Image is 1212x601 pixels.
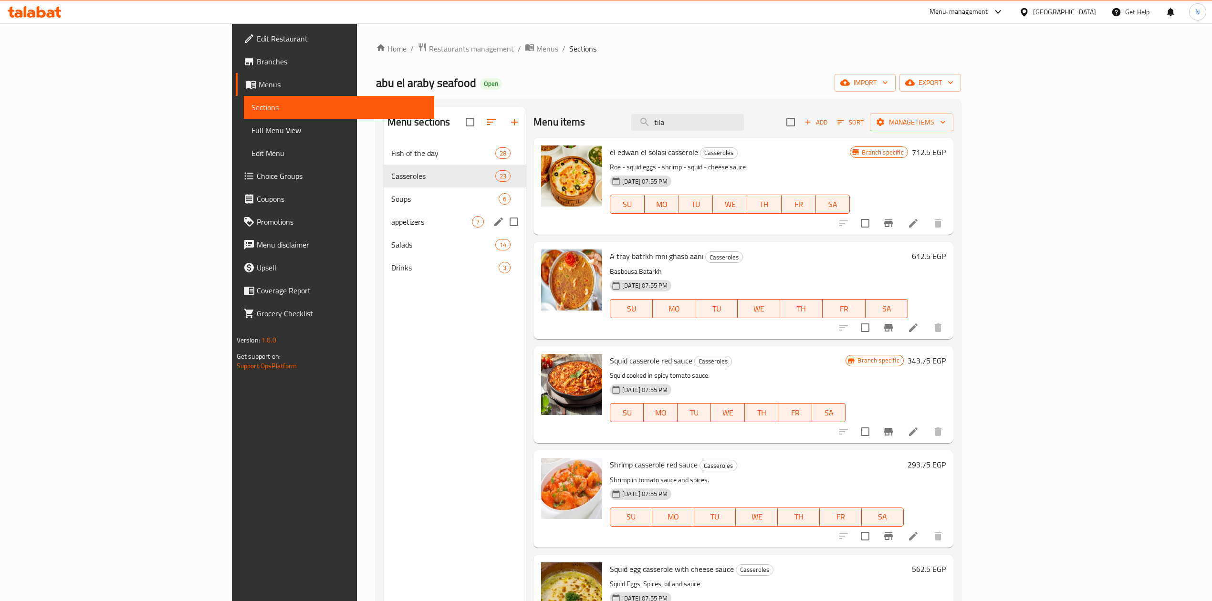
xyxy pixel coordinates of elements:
div: Drinks3 [384,256,526,279]
span: SA [820,197,846,211]
a: Restaurants management [418,42,514,55]
span: 28 [496,149,510,158]
button: WE [711,403,745,422]
button: TH [780,299,823,318]
div: items [495,239,511,250]
button: WE [713,195,747,214]
span: 6 [499,195,510,204]
span: Select to update [855,318,875,338]
span: Coupons [257,193,427,205]
span: FR [824,510,858,524]
a: Edit menu item [908,322,919,333]
div: Casseroles [705,251,743,263]
div: items [495,147,511,159]
button: TU [679,195,713,214]
span: Grocery Checklist [257,308,427,319]
span: Edit Restaurant [257,33,427,44]
button: Branch-specific-item [877,316,900,339]
button: delete [927,525,950,548]
span: Sort sections [480,111,503,134]
span: Upsell [257,262,427,273]
a: Support.OpsPlatform [237,360,297,372]
button: Branch-specific-item [877,420,900,443]
span: Edit Menu [251,147,427,159]
a: Sections [244,96,434,119]
button: WE [736,508,778,527]
a: Edit Restaurant [236,27,434,50]
p: Roe - squid eggs - shrimp - squid - cheese sauce [610,161,850,173]
h6: 712.5 EGP [912,145,946,159]
button: FR [782,195,816,214]
span: Sort items [831,115,870,130]
span: 3 [499,263,510,272]
button: MO [653,299,695,318]
button: SU [610,299,653,318]
span: SU [614,302,649,316]
a: Grocery Checklist [236,302,434,325]
div: Casseroles [700,460,737,471]
h6: 612.5 EGP [912,249,946,263]
span: Squid egg casserole with cheese sauce [610,562,734,576]
button: FR [823,299,865,318]
button: Branch-specific-item [877,212,900,235]
div: items [472,216,484,228]
span: SU [614,197,641,211]
span: TH [751,197,778,211]
span: Add item [801,115,831,130]
div: Casseroles [736,564,773,576]
span: TU [698,510,732,524]
button: TH [745,403,779,422]
nav: Menu sections [384,138,526,283]
span: TU [681,406,708,420]
p: Squid cooked in spicy tomato sauce. [610,370,846,382]
span: MO [657,302,691,316]
a: Promotions [236,210,434,233]
li: / [518,43,521,54]
span: Squid casserole red sauce [610,353,692,368]
a: Edit menu item [908,530,919,542]
button: TU [694,508,736,527]
a: Menus [236,73,434,96]
button: SA [862,508,904,527]
a: Edit Menu [244,142,434,165]
button: MO [645,195,679,214]
a: Menus [525,42,558,55]
span: [DATE] 07:55 PM [618,385,671,394]
button: delete [927,420,950,443]
h6: 343.75 EGP [908,354,946,367]
p: Basbousa Batarkh [610,266,908,278]
button: Manage items [870,114,953,131]
span: WE [715,406,741,420]
span: 14 [496,240,510,249]
span: Menu disclaimer [257,239,427,250]
span: Choice Groups [257,170,427,182]
span: [DATE] 07:55 PM [618,281,671,290]
div: items [499,262,511,273]
button: TH [778,508,820,527]
a: Choice Groups [236,165,434,187]
span: FR [785,197,812,211]
span: Casseroles [700,147,737,158]
span: Coverage Report [257,285,427,296]
h6: 293.75 EGP [908,458,946,471]
span: WE [717,197,743,211]
a: Edit menu item [908,426,919,437]
a: Coupons [236,187,434,210]
span: Select to update [855,422,875,442]
span: Promotions [257,216,427,228]
a: Edit menu item [908,218,919,229]
div: Soups6 [384,187,526,210]
span: Casseroles [695,356,731,367]
button: import [835,74,896,92]
span: Manage items [878,116,946,128]
span: appetizers [391,216,472,228]
span: Fish of the day [391,147,495,159]
h6: 562.5 EGP [912,562,946,576]
button: TH [747,195,782,214]
span: SA [869,302,904,316]
span: [DATE] 07:55 PM [618,489,671,498]
button: Branch-specific-item [877,525,900,548]
span: abu el araby seafood [376,72,476,93]
div: items [495,170,511,182]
